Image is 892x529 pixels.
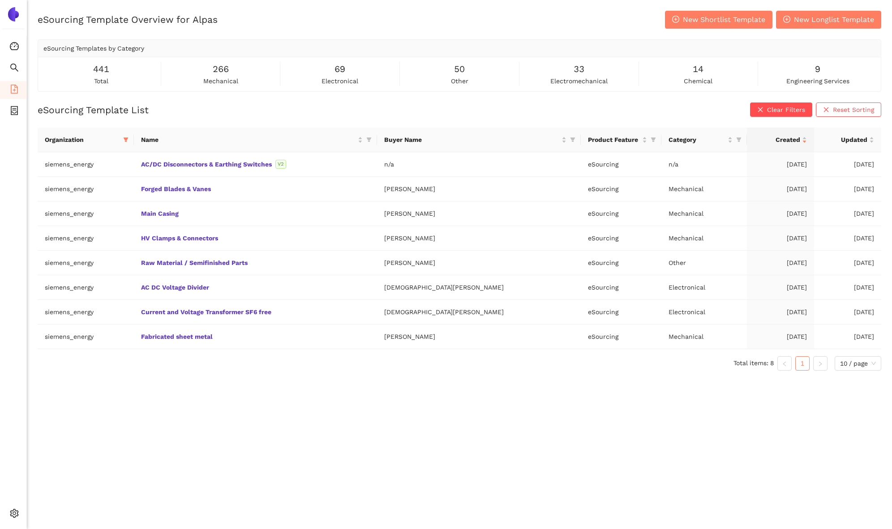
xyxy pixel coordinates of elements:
li: Next Page [813,356,828,371]
li: Total items: 8 [733,356,774,371]
td: [DATE] [747,300,814,324]
button: closeReset Sorting [816,102,881,117]
td: siemens_energy [38,177,134,201]
span: 69 [334,62,345,76]
span: engineering services [786,76,849,86]
span: 9 [815,62,820,76]
td: [PERSON_NAME] [377,226,581,251]
span: filter [736,137,742,142]
td: [DATE] [814,226,881,251]
th: this column's title is Updated,this column is sortable [814,128,881,152]
span: Product Feature [588,135,640,145]
td: Mechanical [661,226,747,251]
td: [DATE] [747,177,814,201]
td: [DATE] [747,324,814,349]
td: Other [661,251,747,275]
li: 1 [795,356,810,371]
span: Buyer Name [384,135,560,145]
span: total [94,76,108,86]
span: right [818,361,823,367]
span: electromechanical [550,76,608,86]
td: [DATE] [747,226,814,251]
span: Name [141,135,356,145]
td: [PERSON_NAME] [377,324,581,349]
span: 14 [693,62,703,76]
span: dashboard [10,38,19,56]
span: filter [365,133,373,146]
td: [DATE] [814,152,881,177]
td: [DATE] [814,324,881,349]
span: filter [123,137,129,142]
th: this column's title is Buyer Name,this column is sortable [377,128,581,152]
img: Logo [6,7,21,21]
td: eSourcing [581,300,661,324]
td: n/a [377,152,581,177]
span: 441 [93,62,109,76]
td: eSourcing [581,177,661,201]
span: filter [121,133,130,146]
th: this column's title is Name,this column is sortable [134,128,377,152]
span: 10 / page [840,357,876,370]
span: filter [568,133,577,146]
span: chemical [684,76,712,86]
td: [DATE] [814,275,881,300]
button: plus-circleNew Shortlist Template [665,11,772,29]
td: eSourcing [581,226,661,251]
td: eSourcing [581,324,661,349]
td: Mechanical [661,324,747,349]
th: this column's title is Product Feature,this column is sortable [581,128,661,152]
div: Page Size [835,356,881,371]
span: close [823,107,829,114]
span: Organization [45,135,120,145]
h2: eSourcing Template List [38,103,149,116]
span: electronical [322,76,358,86]
span: Reset Sorting [833,105,874,115]
td: [PERSON_NAME] [377,251,581,275]
a: 1 [796,357,809,370]
td: [DATE] [814,177,881,201]
td: [DEMOGRAPHIC_DATA][PERSON_NAME] [377,300,581,324]
span: 33 [574,62,584,76]
td: eSourcing [581,275,661,300]
span: Updated [821,135,867,145]
td: Mechanical [661,177,747,201]
td: siemens_energy [38,226,134,251]
h2: eSourcing Template Overview for Alpas [38,13,218,26]
td: Electronical [661,300,747,324]
td: [DATE] [814,201,881,226]
td: eSourcing [581,251,661,275]
span: file-add [10,81,19,99]
span: plus-circle [672,16,679,24]
td: eSourcing [581,201,661,226]
button: closeClear Filters [750,102,812,117]
span: V2 [275,160,286,169]
span: search [10,60,19,78]
button: right [813,356,828,371]
td: [DATE] [814,300,881,324]
td: siemens_energy [38,251,134,275]
span: 266 [213,62,229,76]
td: [DATE] [814,251,881,275]
td: Mechanical [661,201,747,226]
span: filter [649,133,658,146]
td: eSourcing [581,152,661,177]
span: Category [669,135,726,145]
span: mechanical [203,76,238,86]
button: left [777,356,792,371]
td: [DATE] [747,201,814,226]
span: 50 [454,62,465,76]
span: setting [10,506,19,524]
td: siemens_energy [38,324,134,349]
td: [PERSON_NAME] [377,201,581,226]
span: left [782,361,787,367]
span: filter [570,137,575,142]
span: Created [754,135,800,145]
span: filter [734,133,743,146]
td: n/a [661,152,747,177]
span: filter [366,137,372,142]
span: Clear Filters [767,105,805,115]
span: other [451,76,468,86]
span: New Longlist Template [794,14,874,25]
th: this column's title is Category,this column is sortable [661,128,747,152]
td: [DATE] [747,275,814,300]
